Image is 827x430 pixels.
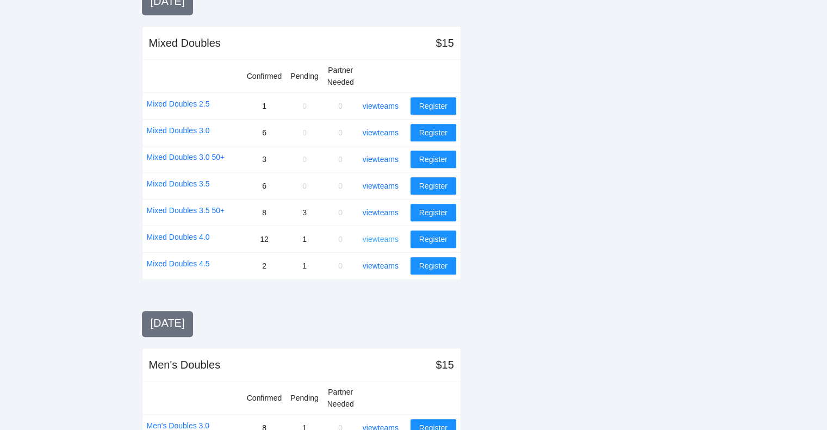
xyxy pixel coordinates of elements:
button: Register [411,97,456,115]
a: Mixed Doubles 4.5 [147,258,210,270]
div: Men's Doubles [149,357,221,372]
div: Confirmed [247,70,282,82]
button: Register [411,177,456,195]
span: Register [419,260,447,272]
a: Mixed Doubles 3.0 [147,124,210,136]
a: view teams [363,102,399,110]
a: view teams [363,128,399,137]
td: 1 [242,92,287,119]
span: Register [419,153,447,165]
a: view teams [363,208,399,217]
div: Partner Needed [327,386,354,410]
span: 0 [338,208,343,217]
span: 0 [338,128,343,137]
div: Pending [290,392,318,404]
span: 0 [338,102,343,110]
div: $15 [436,357,453,372]
a: Mixed Doubles 4.0 [147,231,210,243]
td: 3 [286,199,322,226]
td: 6 [242,119,287,146]
td: 6 [242,172,287,199]
button: Register [411,151,456,168]
span: [DATE] [151,317,185,329]
span: Register [419,180,447,192]
a: view teams [363,155,399,164]
div: Confirmed [247,392,282,404]
span: 0 [338,235,343,244]
div: Partner Needed [327,64,354,88]
td: 1 [286,252,322,279]
a: Mixed Doubles 3.5 [147,178,210,190]
a: view teams [363,182,399,190]
td: 2 [242,252,287,279]
span: 0 [302,102,307,110]
span: 0 [302,182,307,190]
a: view teams [363,235,399,244]
span: 0 [338,155,343,164]
td: 12 [242,226,287,252]
span: 0 [302,155,307,164]
button: Register [411,204,456,221]
a: Mixed Doubles 2.5 [147,98,210,110]
span: Register [419,207,447,219]
td: 3 [242,146,287,172]
button: Register [411,257,456,275]
td: 8 [242,199,287,226]
a: Mixed Doubles 3.0 50+ [147,151,225,163]
span: Register [419,127,447,139]
a: view teams [363,261,399,270]
span: Register [419,100,447,112]
div: Mixed Doubles [149,35,221,51]
button: Register [411,230,456,248]
div: Pending [290,70,318,82]
div: $15 [436,35,453,51]
span: Register [419,233,447,245]
span: 0 [338,182,343,190]
a: Mixed Doubles 3.5 50+ [147,204,225,216]
button: Register [411,124,456,141]
td: 1 [286,226,322,252]
span: 0 [338,261,343,270]
span: 0 [302,128,307,137]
